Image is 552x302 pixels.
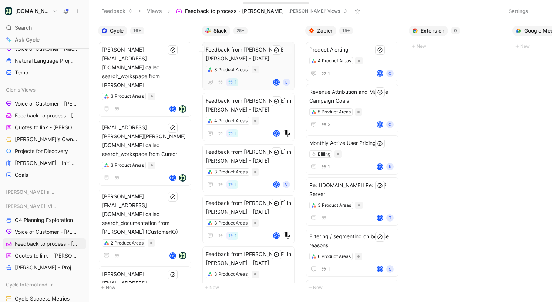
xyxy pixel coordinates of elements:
[206,96,292,114] span: Feedback from [PERSON_NAME] in [PERSON_NAME] - [DATE]
[99,120,191,186] a: [EMAIL_ADDRESS][PERSON_NAME][PERSON_NAME][DOMAIN_NAME] called search_workspace from Cursor3 Produ...
[233,27,248,34] div: 25+
[226,129,238,137] button: 1
[309,181,395,199] span: Re: [[DOMAIN_NAME]] Re: MCP Server
[202,26,230,36] button: Slack
[283,79,290,86] div: L
[206,250,292,268] span: Feedback from [PERSON_NAME] in [PERSON_NAME] - [DATE]
[274,182,279,187] div: A
[170,175,175,180] div: P
[406,22,509,54] div: Extension0New
[3,262,86,273] a: [PERSON_NAME] - Projects
[15,264,76,271] span: [PERSON_NAME] - Projects
[15,112,78,119] span: Feedback to process - [PERSON_NAME]
[235,233,237,238] span: 1
[3,84,86,95] div: Glen's Views
[421,27,444,34] span: Extension
[15,171,28,179] span: Goals
[283,130,290,137] img: logo
[235,182,237,187] span: 1
[3,146,86,157] a: Projects for Discovery
[328,267,330,271] span: 1
[320,163,331,171] button: 1
[199,22,302,296] div: Slack25+New
[3,134,86,145] a: [PERSON_NAME]'s Owned Projects
[170,106,175,112] div: P
[206,199,292,216] span: Feedback from [PERSON_NAME] in [PERSON_NAME] - [DATE]
[377,164,383,169] div: P
[318,150,330,158] div: Billing
[15,35,40,44] span: Ask Cycle
[3,186,86,200] div: [PERSON_NAME]'s Views
[15,57,76,64] span: Natural Language Projects
[235,80,237,84] span: 1
[309,45,395,54] span: Product Alerting
[235,131,237,136] span: 1
[98,283,196,292] button: New
[3,55,86,66] a: Natural Language Projects
[15,159,76,167] span: [PERSON_NAME] - Initiatives
[111,162,144,169] div: 3 Product Areas
[202,283,299,292] button: New
[214,271,248,278] div: 3 Product Areas
[130,27,144,34] div: 16+
[99,42,191,117] a: [PERSON_NAME][EMAIL_ADDRESS][DOMAIN_NAME] called search_workspace from [PERSON_NAME]3 Product Are...
[213,27,227,34] span: Slack
[3,84,86,180] div: Glen's ViewsVoice of Customer - [PERSON_NAME]Feedback to process - [PERSON_NAME]Quotes to link - ...
[386,70,394,77] div: C
[283,232,290,239] img: logo
[3,110,86,121] a: Feedback to process - [PERSON_NAME]
[302,22,406,296] div: Zapier15+New
[3,186,86,198] div: [PERSON_NAME]'s Views
[202,195,295,243] a: Feedback from [PERSON_NAME] in [PERSON_NAME] - [DATE]3 Product Areas1Alogo
[3,169,86,180] a: Goals
[173,6,351,17] button: Feedback to process - [PERSON_NAME][PERSON_NAME]' Views
[226,78,238,86] button: 1
[144,6,165,17] button: Views
[3,215,86,226] a: Q4 Planning Exploration
[3,6,59,16] button: Customer.io[DOMAIN_NAME]
[6,281,57,288] span: Cycle Internal and Tracking
[320,265,331,273] button: 1
[3,226,86,238] a: Voice of Customer - [PERSON_NAME]
[3,98,86,109] a: Voice of Customer - [PERSON_NAME]
[339,27,353,34] div: 15+
[288,7,340,15] span: [PERSON_NAME]' Views
[179,174,186,182] img: logo
[111,239,144,247] div: 2 Product Areas
[99,189,191,263] a: [PERSON_NAME][EMAIL_ADDRESS][DOMAIN_NAME] called search_documentation from [PERSON_NAME] (Custome...
[98,26,127,36] button: Cycle
[505,6,531,16] button: Settings
[377,215,383,220] div: P
[6,202,56,210] span: [PERSON_NAME]' Views
[214,66,248,73] div: 3 Product Areas
[226,283,238,291] button: 1
[318,108,351,116] div: 5 Product Areas
[15,228,78,236] span: Voice of Customer - [PERSON_NAME]
[409,26,448,36] button: Extension
[306,84,398,132] a: Revenue Attribution and Multiple Campaign Goals5 Product Areas3PC
[214,168,248,176] div: 3 Product Areas
[309,87,395,105] span: Revenue Attribution and Multiple Campaign Goals
[306,135,398,175] a: Monthly Active User PricingBilling1PK
[3,157,86,169] a: [PERSON_NAME] - Initiatives
[179,252,186,259] img: logo
[15,240,78,248] span: Feedback to process - [PERSON_NAME]
[386,121,394,128] div: C
[309,232,395,250] span: Filtering / segmenting on bounce reasons
[185,7,284,15] span: Feedback to process - [PERSON_NAME]
[15,8,50,14] h1: [DOMAIN_NAME]
[451,27,460,34] div: 0
[318,253,351,260] div: 6 Product Areas
[6,86,36,93] span: Glen's Views
[305,283,403,292] button: New
[377,71,383,76] div: P
[202,246,295,295] a: Feedback from [PERSON_NAME] in [PERSON_NAME] - [DATE]3 Product Areas1AF
[15,69,28,76] span: Temp
[305,26,336,36] button: Zapier
[179,105,186,113] img: logo
[206,45,292,63] span: Feedback from [PERSON_NAME] in [PERSON_NAME] - [DATE]
[15,100,78,107] span: Voice of Customer - [PERSON_NAME]
[15,252,77,259] span: Quotes to link - [PERSON_NAME]
[386,265,394,273] div: S
[102,123,188,159] span: [EMAIL_ADDRESS][PERSON_NAME][PERSON_NAME][DOMAIN_NAME] called search_workspace from Cursor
